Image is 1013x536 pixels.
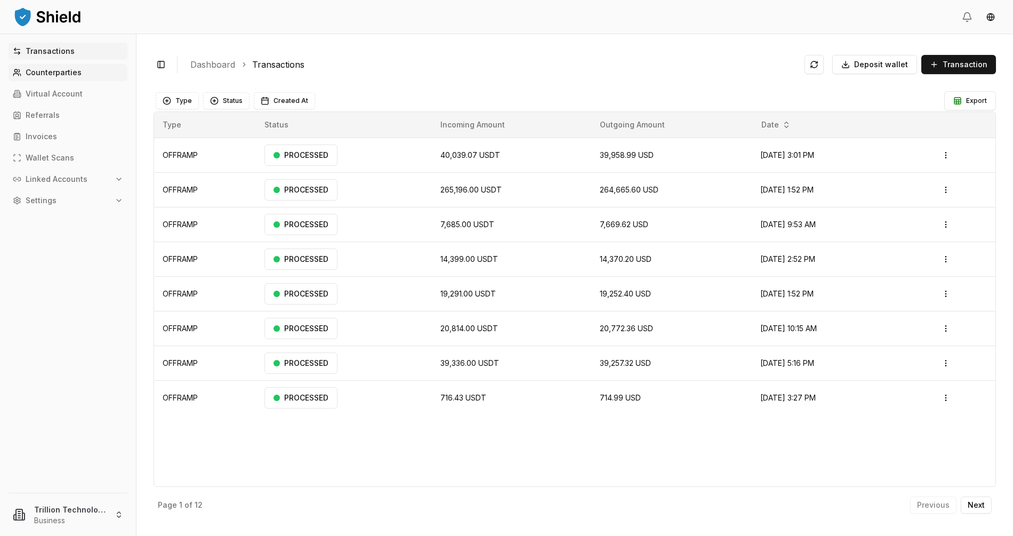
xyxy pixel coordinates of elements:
button: Transaction [921,55,996,74]
span: 265,196.00 USDT [440,185,502,194]
div: PROCESSED [264,318,337,339]
div: PROCESSED [264,249,337,270]
span: 39,958.99 USD [600,150,654,159]
span: 14,370.20 USD [600,254,652,263]
span: 19,252.40 USD [600,289,651,298]
th: Status [256,112,432,138]
span: Deposit wallet [854,59,908,70]
p: 12 [195,501,203,509]
p: of [184,501,192,509]
a: Transactions [9,43,127,60]
button: Next [961,497,992,514]
button: Created At [254,92,315,109]
div: PROCESSED [264,283,337,305]
p: 1 [179,501,182,509]
nav: breadcrumb [190,58,796,71]
span: 20,772.36 USD [600,324,653,333]
span: 19,291.00 USDT [440,289,496,298]
td: OFFRAMP [154,311,256,346]
th: Type [154,112,256,138]
button: Export [944,91,996,110]
div: PROCESSED [264,145,337,166]
button: Trillion Technologies and Trading LLCBusiness [4,498,132,532]
span: Transaction [943,59,987,70]
span: [DATE] 2:52 PM [760,254,815,263]
p: Next [968,501,985,509]
span: 716.43 USDT [440,393,486,402]
td: OFFRAMP [154,276,256,311]
a: Invoices [9,128,127,145]
button: Settings [9,192,127,209]
p: Linked Accounts [26,175,87,183]
th: Outgoing Amount [591,112,752,138]
p: Transactions [26,47,75,55]
p: Wallet Scans [26,154,74,162]
p: Referrals [26,111,60,119]
a: Wallet Scans [9,149,127,166]
div: PROCESSED [264,214,337,235]
span: [DATE] 10:15 AM [760,324,817,333]
span: [DATE] 9:53 AM [760,220,816,229]
button: Deposit wallet [832,55,917,74]
span: [DATE] 5:16 PM [760,358,814,367]
p: Business [34,515,106,526]
span: 39,336.00 USDT [440,358,499,367]
td: OFFRAMP [154,242,256,276]
span: 40,039.07 USDT [440,150,500,159]
td: OFFRAMP [154,138,256,172]
a: Referrals [9,107,127,124]
button: Linked Accounts [9,171,127,188]
td: OFFRAMP [154,207,256,242]
span: 20,814.00 USDT [440,324,498,333]
button: Date [757,116,795,133]
span: Created At [274,97,308,105]
p: Counterparties [26,69,82,76]
span: 264,665.60 USD [600,185,658,194]
span: 714.99 USD [600,393,641,402]
a: Dashboard [190,58,235,71]
div: PROCESSED [264,353,337,374]
span: [DATE] 1:52 PM [760,185,814,194]
button: Status [203,92,250,109]
div: PROCESSED [264,179,337,201]
p: Settings [26,197,57,204]
span: 7,669.62 USD [600,220,648,229]
button: Type [156,92,199,109]
a: Counterparties [9,64,127,81]
div: PROCESSED [264,387,337,409]
p: Invoices [26,133,57,140]
p: Trillion Technologies and Trading LLC [34,504,106,515]
a: Virtual Account [9,85,127,102]
td: OFFRAMP [154,172,256,207]
th: Incoming Amount [432,112,591,138]
img: ShieldPay Logo [13,6,82,27]
span: [DATE] 3:27 PM [760,393,816,402]
span: [DATE] 3:01 PM [760,150,814,159]
td: OFFRAMP [154,380,256,415]
span: [DATE] 1:52 PM [760,289,814,298]
a: Transactions [252,58,304,71]
span: 7,685.00 USDT [440,220,494,229]
td: OFFRAMP [154,346,256,380]
p: Virtual Account [26,90,83,98]
span: 14,399.00 USDT [440,254,498,263]
p: Page [158,501,177,509]
span: 39,257.32 USD [600,358,651,367]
